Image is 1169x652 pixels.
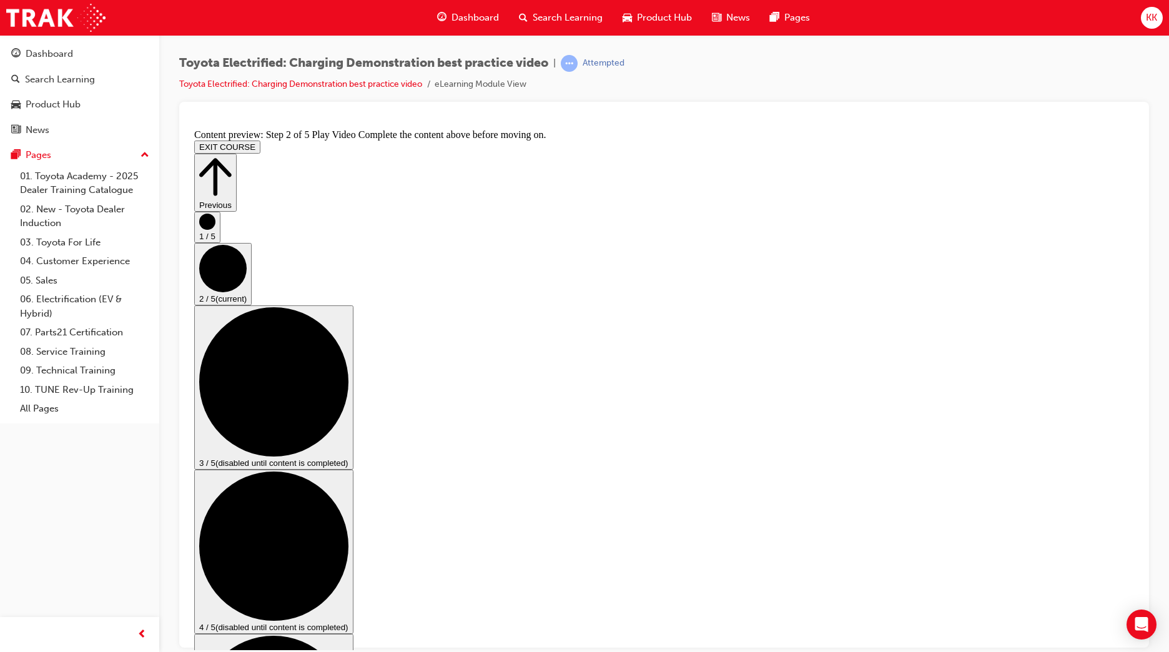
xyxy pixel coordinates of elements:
a: 05. Sales [15,271,154,290]
img: Trak [6,4,106,32]
a: 08. Service Training [15,342,154,362]
a: 06. Electrification (EV & Hybrid) [15,290,154,323]
a: Toyota Electrified: Charging Demonstration best practice video [179,79,422,89]
span: Pages [784,11,810,25]
button: Previous [5,29,47,87]
a: car-iconProduct Hub [613,5,702,31]
span: car-icon [623,10,632,26]
span: search-icon [11,74,20,86]
div: Attempted [583,57,624,69]
span: Dashboard [451,11,499,25]
button: 2 / 5(current) [5,119,62,181]
span: up-icon [141,147,149,164]
button: Pages [5,144,154,167]
span: guage-icon [11,49,21,60]
button: KK [1141,7,1163,29]
a: Product Hub [5,93,154,116]
li: eLearning Module View [435,77,526,92]
a: 09. Technical Training [15,361,154,380]
button: 4 / 5(disabled until content is completed) [5,345,164,510]
span: learningRecordVerb_ATTEMPT-icon [561,55,578,72]
span: | [553,56,556,71]
a: 01. Toyota Academy - 2025 Dealer Training Catalogue [15,167,154,200]
span: News [726,11,750,25]
button: 1 / 5 [5,87,31,119]
a: 03. Toyota For Life [15,233,154,252]
a: 10. TUNE Rev-Up Training [15,380,154,400]
a: pages-iconPages [760,5,820,31]
span: pages-icon [11,150,21,161]
div: News [26,123,49,137]
span: news-icon [712,10,721,26]
a: Dashboard [5,42,154,66]
a: All Pages [15,399,154,418]
span: Product Hub [637,11,692,25]
a: 07. Parts21 Certification [15,323,154,342]
span: 4 / 5 [10,498,26,508]
span: guage-icon [437,10,446,26]
div: Dashboard [26,47,73,61]
div: Search Learning [25,72,95,87]
span: prev-icon [137,627,147,643]
span: Search Learning [533,11,603,25]
a: 04. Customer Experience [15,252,154,271]
span: pages-icon [770,10,779,26]
span: 2 / 5 [10,170,26,179]
button: DashboardSearch LearningProduct HubNews [5,40,154,144]
div: Product Hub [26,97,81,112]
a: Search Learning [5,68,154,91]
button: 3 / 5(disabled until content is completed) [5,181,164,345]
div: Pages [26,148,51,162]
a: guage-iconDashboard [427,5,509,31]
span: 3 / 5 [10,334,26,343]
a: 02. New - Toyota Dealer Induction [15,200,154,233]
a: news-iconNews [702,5,760,31]
button: EXIT COURSE [5,16,71,29]
span: news-icon [11,125,21,136]
a: News [5,119,154,142]
div: Open Intercom Messenger [1127,610,1157,640]
div: Content preview: Step 2 of 5 Play Video Complete the content above before moving on. [5,5,945,16]
span: car-icon [11,99,21,111]
span: 1 / 5 [10,107,26,117]
span: KK [1146,11,1157,25]
span: Toyota Electrified: Charging Demonstration best practice video [179,56,548,71]
span: Previous [10,76,42,86]
span: search-icon [519,10,528,26]
a: search-iconSearch Learning [509,5,613,31]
